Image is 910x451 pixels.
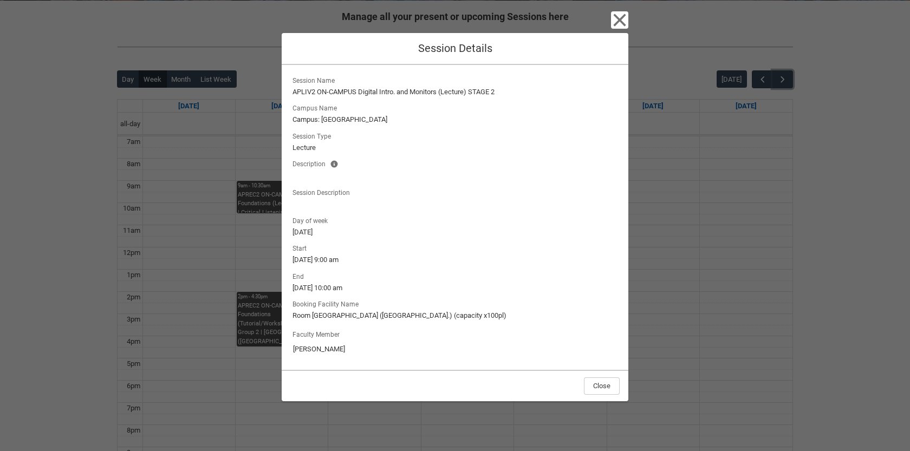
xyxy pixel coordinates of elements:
lightning-formatted-text: Lecture [292,142,617,153]
lightning-formatted-text: Room [GEOGRAPHIC_DATA] ([GEOGRAPHIC_DATA].) (capacity x100pl) [292,310,617,321]
span: Start [292,241,311,253]
span: Session Details [418,42,492,55]
span: Session Name [292,74,339,86]
span: End [292,270,308,282]
span: Booking Facility Name [292,297,363,309]
lightning-formatted-text: [DATE] [292,227,617,238]
lightning-formatted-text: [DATE] 10:00 am [292,283,617,293]
lightning-formatted-text: [DATE] 9:00 am [292,254,617,265]
label: Faculty Member [292,328,344,339]
span: Campus Name [292,101,341,113]
button: Close [584,377,620,395]
lightning-formatted-text: APLIV2 ON-CAMPUS Digital Intro. and Monitors (Lecture) STAGE 2 [292,87,617,97]
button: Close [611,11,628,29]
span: Session Type [292,129,335,141]
span: Day of week [292,214,332,226]
span: Description [292,157,330,169]
span: Session Description [292,186,354,198]
lightning-formatted-text: Campus: [GEOGRAPHIC_DATA] [292,114,617,125]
